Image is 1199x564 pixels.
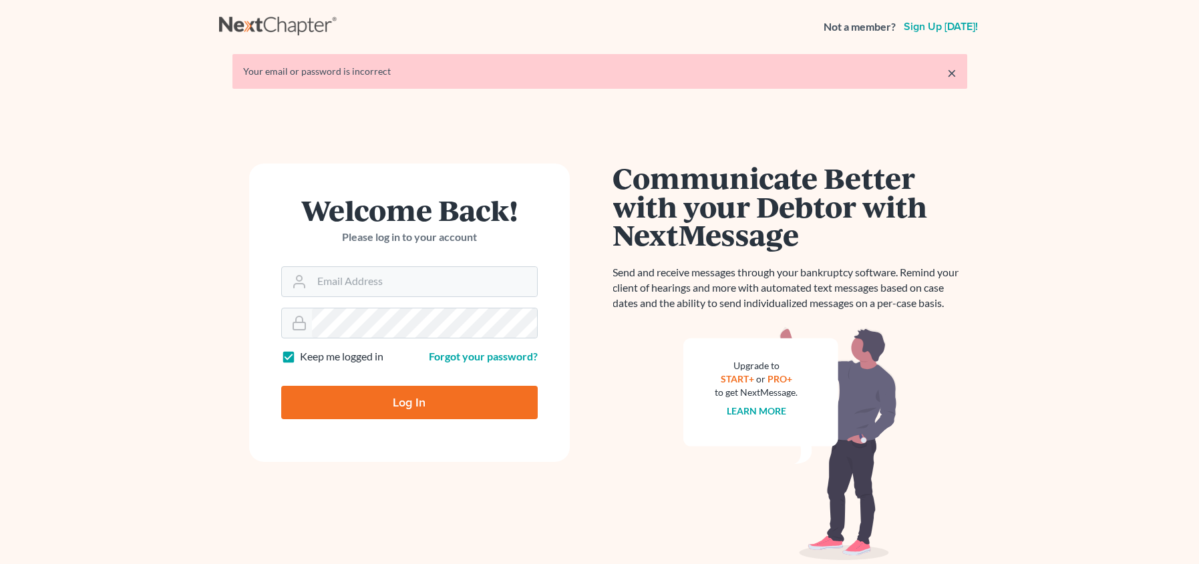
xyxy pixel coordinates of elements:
[901,21,981,32] a: Sign up [DATE]!
[281,196,538,224] h1: Welcome Back!
[281,386,538,419] input: Log In
[756,373,765,384] span: or
[281,230,538,245] p: Please log in to your account
[683,327,897,561] img: nextmessage_bg-59042aed3d76b12b5cd301f8e5b87938c9018125f34e5fa2b7a6b67550977c72.svg
[613,164,967,249] h1: Communicate Better with your Debtor with NextMessage
[824,19,896,35] strong: Not a member?
[727,405,786,416] a: Learn more
[767,373,792,384] a: PRO+
[312,267,537,296] input: Email Address
[947,65,957,81] a: ×
[243,65,957,78] div: Your email or password is incorrect
[429,350,538,362] a: Forgot your password?
[715,386,798,399] div: to get NextMessage.
[300,349,383,364] label: Keep me logged in
[613,265,967,311] p: Send and receive messages through your bankruptcy software. Remind your client of hearings and mo...
[715,359,798,372] div: Upgrade to
[721,373,754,384] a: START+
